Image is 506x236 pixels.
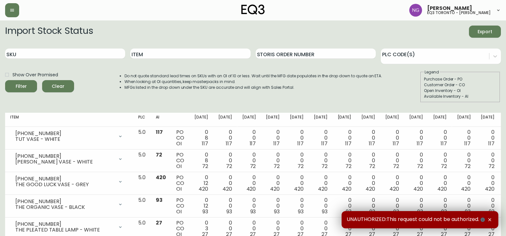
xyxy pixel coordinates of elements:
[346,208,351,215] span: 93
[298,208,304,215] span: 93
[424,88,497,94] div: Open Inventory - OI
[176,208,182,215] span: OI
[176,185,182,193] span: OI
[481,129,495,147] div: 0 0
[261,113,285,127] th: [DATE]
[321,140,328,147] span: 117
[338,197,351,215] div: 0 0
[356,113,380,127] th: [DATE]
[322,208,328,215] span: 93
[15,153,114,159] div: [PHONE_NUMBER]
[361,152,375,169] div: 0 0
[424,94,497,99] div: Available Inventory - AI
[366,185,375,193] span: 420
[242,129,256,147] div: 0 0
[393,140,399,147] span: 117
[457,152,471,169] div: 0 0
[176,140,182,147] span: OI
[433,129,447,147] div: 0 0
[213,113,237,127] th: [DATE]
[314,175,328,192] div: 0 0
[266,129,280,147] div: 0 0
[369,163,375,170] span: 72
[15,136,114,142] div: TUT VASE - WHITE
[15,159,114,165] div: [PERSON_NAME] VASE - WHITE
[333,113,357,127] th: [DATE]
[151,113,171,127] th: AI
[223,185,232,193] span: 420
[314,129,328,147] div: 0 0
[385,175,399,192] div: 0 0
[218,152,232,169] div: 0 0
[10,152,128,166] div: [PHONE_NUMBER][PERSON_NAME] VASE - WHITE
[481,175,495,192] div: 0 0
[156,174,166,181] span: 420
[437,185,447,193] span: 420
[202,163,208,170] span: 72
[194,197,208,215] div: 0 12
[441,208,447,215] span: 93
[428,113,452,127] th: [DATE]
[226,163,232,170] span: 72
[452,113,476,127] th: [DATE]
[125,73,382,79] li: Do not quote standard lead times on SKUs with an OI of 10 or less. Wait until the MFG date popula...
[194,129,208,147] div: 0 8
[481,152,495,169] div: 0 0
[10,197,128,211] div: [PHONE_NUMBER]THE ORGANIC VASE - BLACK
[273,140,280,147] span: 117
[15,199,114,204] div: [PHONE_NUMBER]
[345,140,351,147] span: 117
[218,129,232,147] div: 0 0
[389,185,399,193] span: 420
[194,152,208,169] div: 0 8
[156,151,162,158] span: 72
[476,113,500,127] th: [DATE]
[481,197,495,215] div: 0 0
[409,175,423,192] div: 0 0
[361,197,375,215] div: 0 0
[441,163,447,170] span: 72
[290,129,304,147] div: 0 0
[266,175,280,192] div: 0 0
[156,219,162,226] span: 27
[250,208,256,215] span: 93
[266,197,280,215] div: 0 0
[433,152,447,169] div: 0 0
[361,175,375,192] div: 0 0
[465,208,471,215] span: 93
[485,185,495,193] span: 420
[133,172,151,195] td: 5.0
[274,163,280,170] span: 72
[15,221,114,227] div: [PHONE_NUMBER]
[226,140,232,147] span: 117
[385,197,399,215] div: 0 0
[156,128,163,136] span: 117
[250,140,256,147] span: 117
[433,197,447,215] div: 0 0
[290,152,304,169] div: 0 0
[457,175,471,192] div: 0 0
[404,113,428,127] th: [DATE]
[42,80,74,92] button: Clear
[15,204,114,210] div: THE ORGANIC VASE - BLACK
[433,175,447,192] div: 0 0
[250,163,256,170] span: 72
[298,163,304,170] span: 72
[270,185,280,193] span: 420
[15,182,114,187] div: THE GOOD LUCK VASE - GREY
[10,175,128,189] div: [PHONE_NUMBER]THE GOOD LUCK VASE - GREY
[457,197,471,215] div: 0 0
[266,152,280,169] div: 0 0
[369,208,375,215] span: 93
[10,129,128,143] div: [PHONE_NUMBER]TUT VASE - WHITE
[226,208,232,215] span: 93
[194,175,208,192] div: 0 12
[321,163,328,170] span: 72
[176,197,184,215] div: PO CO
[441,140,447,147] span: 117
[294,185,304,193] span: 420
[189,113,213,127] th: [DATE]
[469,26,501,38] button: Export
[133,127,151,149] td: 5.0
[133,149,151,172] td: 5.0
